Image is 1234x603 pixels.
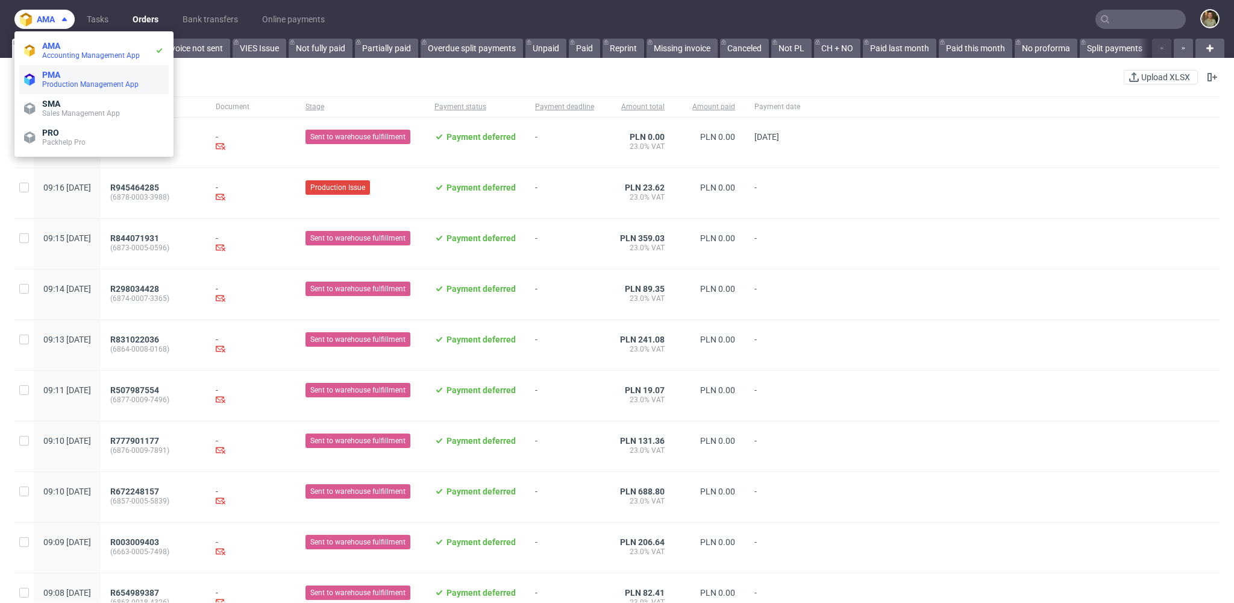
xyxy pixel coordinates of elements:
span: 09:10 [DATE] [43,436,91,446]
span: [DATE] [754,132,779,142]
span: 09:09 [DATE] [43,537,91,547]
span: PLN 0.00 [700,132,735,142]
span: R298034428 [110,284,159,294]
span: 23.0% VAT [613,142,665,151]
span: R672248157 [110,487,159,496]
span: ama [37,15,55,24]
span: 09:15 [DATE] [43,233,91,243]
a: Online payments [255,10,332,29]
span: R003009403 [110,537,159,547]
a: Paid this month [939,39,1012,58]
a: R654989387 [110,588,161,598]
span: 09:16 [DATE] [43,183,91,192]
a: All [12,39,46,58]
span: PLN 19.07 [625,385,665,395]
a: R298034428 [110,284,161,294]
span: 09:11 [DATE] [43,385,91,395]
a: Unpaid [525,39,566,58]
span: PLN 89.35 [625,284,665,294]
span: 23.0% VAT [613,344,665,354]
a: Overdue split payments [421,39,523,58]
span: (6663-0005-7498) [110,547,196,557]
div: - [216,233,286,254]
span: R831022036 [110,335,159,344]
span: Sent to warehouse fulfillment [310,537,406,548]
span: (6864-0008-0168) [110,344,196,354]
span: (6873-0005-0596) [110,243,196,253]
span: - [535,385,594,406]
span: R654989387 [110,588,159,598]
span: Sent to warehouse fulfillment [310,233,406,244]
span: 23.0% VAT [613,446,665,455]
span: PLN 0.00 [700,436,735,446]
a: Invoice not sent [157,39,230,58]
span: 23.0% VAT [613,547,665,557]
a: No proforma [1015,39,1077,58]
a: Not fully paid [289,39,352,58]
span: Upload XLSX [1139,73,1192,81]
button: ama [14,10,75,29]
span: Payment deferred [446,233,516,243]
span: R507987554 [110,385,159,395]
span: Sent to warehouse fulfillment [310,283,406,294]
span: 23.0% VAT [613,395,665,405]
span: R844071931 [110,233,159,243]
span: PLN 0.00 [700,537,735,547]
span: 23.0% VAT [613,496,665,506]
a: Split payments [1080,39,1150,58]
a: R831022036 [110,335,161,344]
span: Payment deferred [446,537,516,547]
span: PLN 359.03 [620,233,665,243]
a: VIES Issue [233,39,286,58]
span: - [535,537,594,558]
a: Orders [125,10,166,29]
a: R945464285 [110,183,161,192]
span: Production Issue [310,182,365,193]
span: - [535,233,594,254]
span: PRO [42,128,59,137]
div: - [216,385,286,406]
a: CH + NO [814,39,860,58]
span: Payment deferred [446,335,516,344]
span: Payment deferred [446,132,516,142]
span: R945464285 [110,183,159,192]
span: Document [216,102,286,112]
span: PLN 23.62 [625,183,665,192]
span: Amount paid [684,102,735,112]
img: Pablo Michaello [1201,10,1218,27]
span: 23.0% VAT [613,294,665,303]
span: - [754,183,800,204]
span: PLN 0.00 [630,132,665,142]
span: Sales Management App [42,109,120,118]
span: Payment deferred [446,284,516,294]
span: - [754,487,800,508]
span: PLN 131.36 [620,436,665,446]
span: PLN 206.64 [620,537,665,547]
a: PROPackhelp Pro [19,123,169,152]
span: - [535,335,594,356]
span: - [754,233,800,254]
span: 09:13 [DATE] [43,335,91,344]
span: 23.0% VAT [613,243,665,253]
span: 09:10 [DATE] [43,487,91,496]
a: Bank transfers [175,10,245,29]
span: Sent to warehouse fulfillment [310,385,406,396]
span: - [535,132,594,153]
span: - [754,436,800,457]
span: (6878-0003-3988) [110,192,196,202]
span: PLN 0.00 [700,183,735,192]
span: PLN 241.08 [620,335,665,344]
div: - [216,487,286,508]
span: Payment deferred [446,385,516,395]
a: PMAProduction Management App [19,65,169,94]
span: - [754,284,800,305]
span: Packhelp Pro [42,138,86,147]
span: (6876-0009-7891) [110,446,196,455]
div: - [216,284,286,305]
span: PLN 0.00 [700,233,735,243]
span: PLN 0.00 [700,335,735,344]
a: R844071931 [110,233,161,243]
a: Partially paid [355,39,418,58]
a: R003009403 [110,537,161,547]
a: Canceled [720,39,769,58]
